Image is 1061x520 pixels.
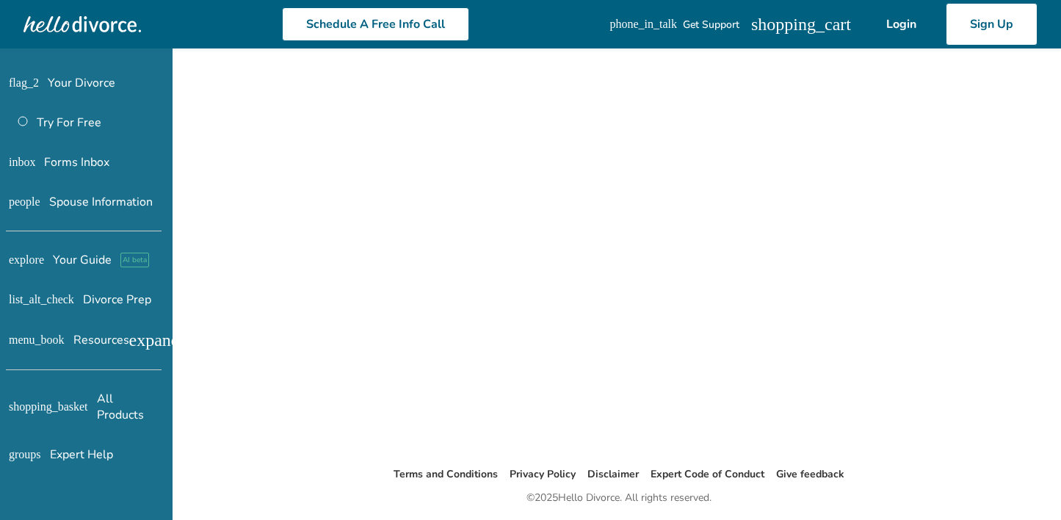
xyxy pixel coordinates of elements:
li: Disclaimer [587,466,639,483]
span: phone_in_talk [747,18,759,30]
span: people [9,196,21,208]
li: Give feedback [776,466,844,483]
a: Terms and Conditions [394,467,498,481]
span: expand_more [135,331,153,349]
span: flag_2 [9,77,21,89]
a: Sign Up [946,3,1038,46]
a: Privacy Policy [510,467,576,481]
span: AI beta [97,253,126,267]
span: list_alt_check [9,294,21,306]
span: Resources [9,332,85,348]
a: Login [863,3,940,46]
span: shopping_basket [9,393,21,405]
span: Forms Inbox [29,154,95,170]
span: menu_book [9,334,21,346]
span: explore [9,254,21,266]
a: Expert Code of Conduct [651,467,764,481]
a: phone_in_talkGet Support [747,18,822,32]
span: inbox [9,156,21,168]
span: groups [9,433,21,444]
span: shopping_cart [833,15,851,33]
span: Get Support [765,18,822,32]
div: © 2025 Hello Divorce. All rights reserved. [526,489,711,507]
a: Schedule A Free Info Call [351,7,538,41]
